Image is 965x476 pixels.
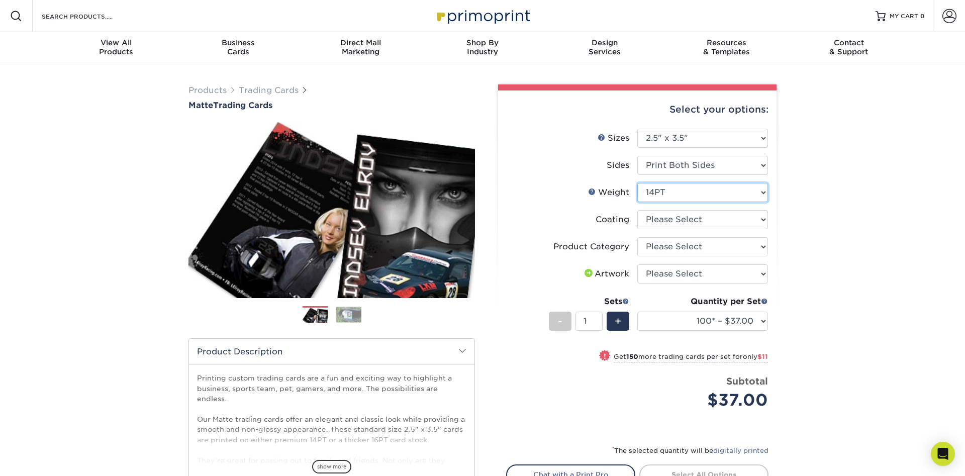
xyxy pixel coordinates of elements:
span: Matte [188,101,213,110]
a: Direct MailMarketing [300,32,422,64]
h1: Trading Cards [188,101,475,110]
span: Direct Mail [300,38,422,47]
img: Trading Cards 02 [336,307,361,322]
img: Primoprint [432,5,533,27]
span: + [615,314,621,329]
a: Shop ByIndustry [422,32,544,64]
span: Shop By [422,38,544,47]
a: Resources& Templates [665,32,788,64]
div: Sizes [598,132,629,144]
span: ! [604,351,606,361]
a: BusinessCards [177,32,300,64]
div: Sides [607,159,629,171]
small: Get more trading cards per set for [614,353,768,363]
span: - [558,314,562,329]
span: Business [177,38,300,47]
div: Products [55,38,177,56]
div: Quantity per Set [637,296,768,308]
span: Contact [788,38,910,47]
span: MY CART [890,12,918,21]
strong: Subtotal [726,375,768,387]
div: Industry [422,38,544,56]
div: Select your options: [506,90,768,129]
div: Marketing [300,38,422,56]
span: show more [312,460,351,473]
strong: 150 [626,353,638,360]
div: Services [543,38,665,56]
span: $11 [757,353,768,360]
span: Design [543,38,665,47]
div: & Support [788,38,910,56]
img: Trading Cards 01 [303,307,328,324]
a: View AllProducts [55,32,177,64]
a: digitally printed [713,447,768,454]
a: MatteTrading Cards [188,101,475,110]
div: $37.00 [645,388,768,412]
a: Contact& Support [788,32,910,64]
span: 0 [920,13,925,20]
div: Weight [588,186,629,199]
div: & Templates [665,38,788,56]
a: Trading Cards [239,85,299,95]
div: Product Category [553,241,629,253]
div: Coating [596,214,629,226]
a: Products [188,85,227,95]
div: Artwork [583,268,629,280]
h2: Product Description [189,339,474,364]
a: DesignServices [543,32,665,64]
div: Open Intercom Messenger [931,442,955,466]
small: The selected quantity will be [612,447,768,454]
input: SEARCH PRODUCTS..... [41,10,139,22]
img: Matte 01 [188,111,475,309]
div: Cards [177,38,300,56]
span: Resources [665,38,788,47]
div: Sets [549,296,629,308]
span: View All [55,38,177,47]
span: only [743,353,768,360]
